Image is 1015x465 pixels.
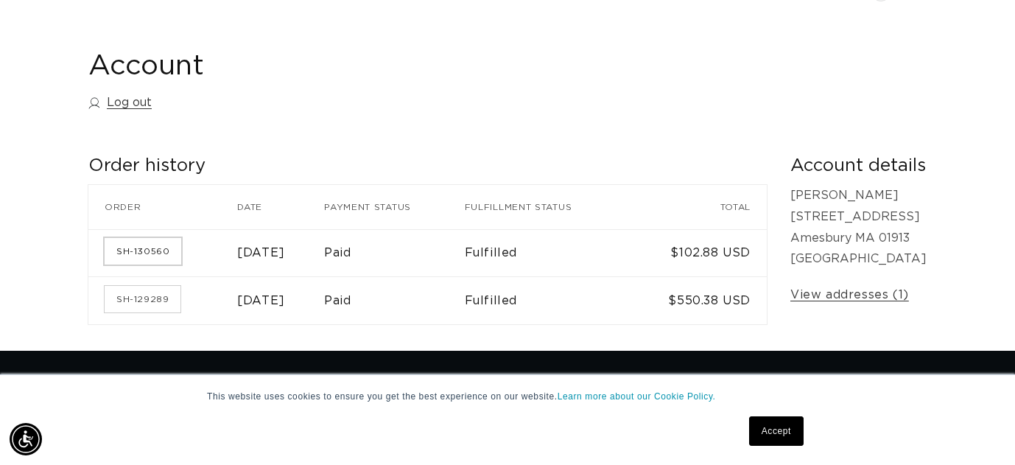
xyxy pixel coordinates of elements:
th: Fulfillment status [465,185,633,229]
td: Paid [324,276,464,324]
a: Learn more about our Cookie Policy. [558,391,716,402]
div: Accessibility Menu [10,423,42,455]
a: Log out [88,92,152,113]
time: [DATE] [237,295,285,307]
a: Order number SH-130560 [105,238,181,265]
th: Date [237,185,324,229]
h2: Order history [88,155,767,178]
p: [PERSON_NAME] [STREET_ADDRESS] Amesbury MA 01913 [GEOGRAPHIC_DATA] [790,185,927,270]
td: $550.38 USD [633,276,767,324]
td: Fulfilled [465,276,633,324]
h2: Account details [790,155,927,178]
a: Order number SH-129289 [105,286,180,312]
p: This website uses cookies to ensure you get the best experience on our website. [207,390,808,403]
iframe: Chat Widget [941,394,1015,465]
a: Accept [749,416,804,446]
td: Fulfilled [465,229,633,277]
th: Order [88,185,237,229]
td: $102.88 USD [633,229,767,277]
a: View addresses (1) [790,284,909,306]
th: Total [633,185,767,229]
td: Paid [324,229,464,277]
h1: Account [88,49,927,85]
th: Payment status [324,185,464,229]
time: [DATE] [237,247,285,259]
